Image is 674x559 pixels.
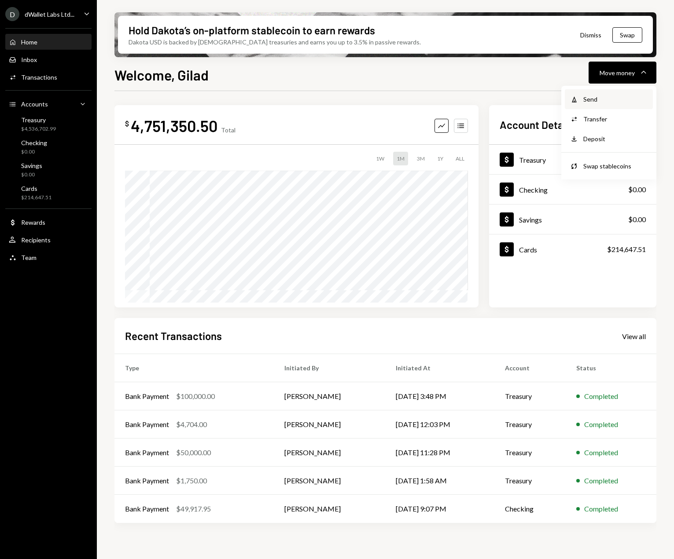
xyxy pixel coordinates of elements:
[274,410,385,438] td: [PERSON_NAME]
[5,232,92,248] a: Recipients
[176,391,215,402] div: $100,000.00
[628,184,646,195] div: $0.00
[5,69,92,85] a: Transactions
[21,116,56,124] div: Treasury
[434,152,447,165] div: 1Y
[583,134,648,143] div: Deposit
[385,467,494,495] td: [DATE] 1:58 AM
[5,249,92,265] a: Team
[600,68,635,77] div: Move money
[489,145,656,174] a: Treasury$4,536,702.99
[221,126,236,134] div: Total
[274,382,385,410] td: [PERSON_NAME]
[274,467,385,495] td: [PERSON_NAME]
[5,214,92,230] a: Rewards
[584,504,618,514] div: Completed
[21,162,42,169] div: Savings
[5,96,92,112] a: Accounts
[583,161,648,171] div: Swap stablecoins
[5,182,92,203] a: Cards$214,647.51
[519,186,548,194] div: Checking
[125,504,169,514] div: Bank Payment
[519,156,546,164] div: Treasury
[5,34,92,50] a: Home
[489,205,656,234] a: Savings$0.00
[125,419,169,430] div: Bank Payment
[114,354,274,382] th: Type
[385,354,494,382] th: Initiated At
[494,438,566,467] td: Treasury
[21,139,47,146] div: Checking
[21,38,37,46] div: Home
[274,495,385,523] td: [PERSON_NAME]
[125,329,222,343] h2: Recent Transactions
[21,219,45,226] div: Rewards
[622,331,646,341] a: View all
[494,495,566,523] td: Checking
[274,438,385,467] td: [PERSON_NAME]
[494,467,566,495] td: Treasury
[5,159,92,180] a: Savings$0.00
[274,354,385,382] th: Initiated By
[176,475,207,486] div: $1,750.00
[494,410,566,438] td: Treasury
[21,194,52,201] div: $214,647.51
[21,236,51,244] div: Recipients
[129,23,375,37] div: Hold Dakota’s on-platform stablecoin to earn rewards
[25,11,74,18] div: dWallet Labs Ltd...
[628,214,646,225] div: $0.00
[21,171,42,179] div: $0.00
[385,438,494,467] td: [DATE] 11:28 PM
[489,234,656,264] a: Cards$214,647.51
[519,245,537,254] div: Cards
[566,354,656,382] th: Status
[489,175,656,204] a: Checking$0.00
[176,447,211,458] div: $50,000.00
[21,254,37,261] div: Team
[21,100,48,108] div: Accounts
[21,73,57,81] div: Transactions
[21,56,37,63] div: Inbox
[584,447,618,458] div: Completed
[622,332,646,341] div: View all
[385,410,494,438] td: [DATE] 12:03 PM
[452,152,468,165] div: ALL
[569,25,612,45] button: Dismiss
[5,51,92,67] a: Inbox
[583,114,648,124] div: Transfer
[125,447,169,458] div: Bank Payment
[21,148,47,156] div: $0.00
[5,7,19,21] div: D
[500,117,574,132] h2: Account Details
[519,216,542,224] div: Savings
[125,475,169,486] div: Bank Payment
[385,382,494,410] td: [DATE] 3:48 PM
[494,354,566,382] th: Account
[176,504,211,514] div: $49,917.95
[413,152,428,165] div: 3M
[125,119,129,128] div: $
[114,66,209,84] h1: Welcome, Gilad
[584,419,618,430] div: Completed
[125,391,169,402] div: Bank Payment
[584,475,618,486] div: Completed
[21,185,52,192] div: Cards
[5,136,92,157] a: Checking$0.00
[372,152,388,165] div: 1W
[385,495,494,523] td: [DATE] 9:07 PM
[393,152,408,165] div: 1M
[131,116,217,135] div: 4,751,350.50
[494,382,566,410] td: Treasury
[612,27,642,43] button: Swap
[5,113,92,135] a: Treasury$4,536,702.99
[589,62,656,84] button: Move money
[129,37,421,47] div: Dakota USD is backed by [DEMOGRAPHIC_DATA] treasuries and earns you up to 3.5% in passive rewards.
[584,391,618,402] div: Completed
[583,95,648,104] div: Send
[21,125,56,133] div: $4,536,702.99
[607,244,646,255] div: $214,647.51
[176,419,207,430] div: $4,704.00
